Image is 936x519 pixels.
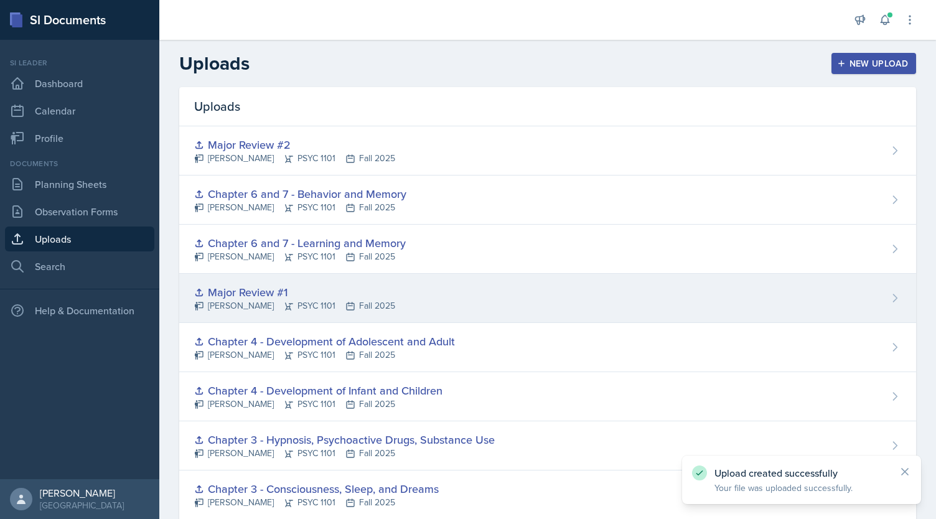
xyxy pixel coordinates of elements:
[714,467,889,479] p: Upload created successfully
[194,431,495,448] div: Chapter 3 - Hypnosis, Psychoactive Drugs, Substance Use
[179,323,916,372] a: Chapter 4 - Development of Adolescent and Adult [PERSON_NAME]PSYC 1101Fall 2025
[179,421,916,470] a: Chapter 3 - Hypnosis, Psychoactive Drugs, Substance Use [PERSON_NAME]PSYC 1101Fall 2025
[5,199,154,224] a: Observation Forms
[5,172,154,197] a: Planning Sheets
[5,227,154,251] a: Uploads
[5,57,154,68] div: Si leader
[840,58,909,68] div: New Upload
[194,152,395,165] div: [PERSON_NAME] PSYC 1101 Fall 2025
[194,348,455,362] div: [PERSON_NAME] PSYC 1101 Fall 2025
[194,284,395,301] div: Major Review #1
[194,201,406,214] div: [PERSON_NAME] PSYC 1101 Fall 2025
[194,185,406,202] div: Chapter 6 and 7 - Behavior and Memory
[179,225,916,274] a: Chapter 6 and 7 - Learning and Memory [PERSON_NAME]PSYC 1101Fall 2025
[714,482,889,494] p: Your file was uploaded successfully.
[194,333,455,350] div: Chapter 4 - Development of Adolescent and Adult
[179,274,916,323] a: Major Review #1 [PERSON_NAME]PSYC 1101Fall 2025
[194,447,495,460] div: [PERSON_NAME] PSYC 1101 Fall 2025
[194,136,395,153] div: Major Review #2
[194,382,442,399] div: Chapter 4 - Development of Infant and Children
[40,499,124,512] div: [GEOGRAPHIC_DATA]
[5,298,154,323] div: Help & Documentation
[194,235,406,251] div: Chapter 6 and 7 - Learning and Memory
[179,87,916,126] div: Uploads
[40,487,124,499] div: [PERSON_NAME]
[179,52,250,75] h2: Uploads
[179,126,916,175] a: Major Review #2 [PERSON_NAME]PSYC 1101Fall 2025
[194,299,395,312] div: [PERSON_NAME] PSYC 1101 Fall 2025
[5,254,154,279] a: Search
[5,158,154,169] div: Documents
[5,71,154,96] a: Dashboard
[179,372,916,421] a: Chapter 4 - Development of Infant and Children [PERSON_NAME]PSYC 1101Fall 2025
[194,398,442,411] div: [PERSON_NAME] PSYC 1101 Fall 2025
[194,480,439,497] div: Chapter 3 - Consciousness, Sleep, and Dreams
[5,126,154,151] a: Profile
[831,53,917,74] button: New Upload
[194,496,439,509] div: [PERSON_NAME] PSYC 1101 Fall 2025
[5,98,154,123] a: Calendar
[194,250,406,263] div: [PERSON_NAME] PSYC 1101 Fall 2025
[179,175,916,225] a: Chapter 6 and 7 - Behavior and Memory [PERSON_NAME]PSYC 1101Fall 2025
